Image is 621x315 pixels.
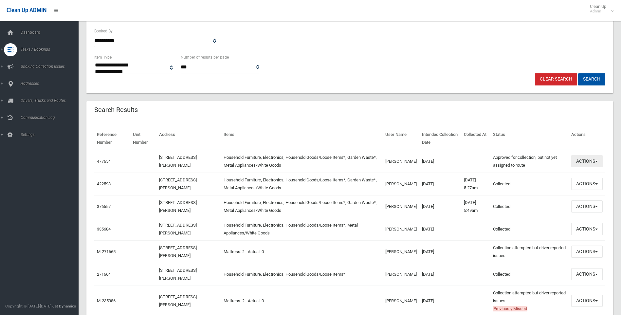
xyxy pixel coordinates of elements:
td: Household Furniture, Electronics, Household Goods/Loose Items* [221,263,383,286]
span: Tasks / Bookings [19,47,83,52]
td: [DATE] [419,150,462,173]
a: [STREET_ADDRESS][PERSON_NAME] [159,268,197,281]
td: [PERSON_NAME] [383,263,419,286]
label: Booked By [94,28,113,35]
td: Mattress: 2 - Actual: 0 [221,240,383,263]
td: Household Furniture, Electronics, Household Goods/Loose Items*, Metal Appliances/White Goods [221,218,383,240]
td: [PERSON_NAME] [383,150,419,173]
th: Actions [569,127,605,150]
a: 422598 [97,181,111,186]
td: [DATE] 5:49am [461,195,490,218]
td: Collected [490,263,569,286]
label: Number of results per page [181,54,229,61]
span: Clean Up [587,4,613,14]
a: [STREET_ADDRESS][PERSON_NAME] [159,245,197,258]
button: Actions [571,268,603,280]
th: Intended Collection Date [419,127,462,150]
button: Search [578,73,605,85]
button: Actions [571,178,603,190]
td: [PERSON_NAME] [383,195,419,218]
a: 335684 [97,227,111,232]
strong: Jet Dynamics [52,304,76,308]
span: Settings [19,132,83,137]
span: Previously Missed [493,306,527,311]
a: M-271665 [97,249,116,254]
small: Admin [590,9,606,14]
th: User Name [383,127,419,150]
button: Actions [571,200,603,213]
label: Item Type [94,54,112,61]
td: [DATE] [419,173,462,195]
a: 271664 [97,272,111,277]
th: Reference Number [94,127,130,150]
th: Unit Number [130,127,156,150]
span: Dashboard [19,30,83,35]
td: Household Furniture, Electronics, Household Goods/Loose Items*, Garden Waste*, Metal Appliances/W... [221,195,383,218]
button: Actions [571,223,603,235]
td: [DATE] [419,240,462,263]
td: Collected [490,218,569,240]
th: Status [490,127,569,150]
span: Drivers, Trucks and Routes [19,98,83,103]
td: Collected [490,173,569,195]
td: [PERSON_NAME] [383,173,419,195]
button: Actions [571,246,603,258]
th: Collected At [461,127,490,150]
a: [STREET_ADDRESS][PERSON_NAME] [159,200,197,213]
a: 477654 [97,159,111,164]
td: Household Furniture, Electronics, Household Goods/Loose Items*, Garden Waste*, Metal Appliances/W... [221,150,383,173]
td: [DATE] [419,195,462,218]
td: [PERSON_NAME] [383,240,419,263]
td: [DATE] [419,218,462,240]
a: Clear Search [535,73,577,85]
th: Address [156,127,221,150]
button: Actions [571,295,603,307]
a: [STREET_ADDRESS][PERSON_NAME] [159,155,197,168]
td: Household Furniture, Electronics, Household Goods/Loose Items*, Garden Waste*, Metal Appliances/W... [221,173,383,195]
td: Collected [490,195,569,218]
td: [PERSON_NAME] [383,218,419,240]
a: 376557 [97,204,111,209]
button: Actions [571,155,603,167]
td: Approved for collection, but not yet assigned to route [490,150,569,173]
header: Search Results [86,103,146,116]
th: Items [221,127,383,150]
a: [STREET_ADDRESS][PERSON_NAME] [159,223,197,235]
a: M-235986 [97,298,116,303]
span: Clean Up ADMIN [7,7,46,13]
span: Communication Log [19,115,83,120]
td: [DATE] 5:27am [461,173,490,195]
td: Collection attempted but driver reported issues [490,240,569,263]
td: [DATE] [419,263,462,286]
span: Copyright © [DATE]-[DATE] [5,304,51,308]
span: Booking Collection Issues [19,64,83,69]
span: Addresses [19,81,83,86]
a: [STREET_ADDRESS][PERSON_NAME] [159,294,197,307]
a: [STREET_ADDRESS][PERSON_NAME] [159,177,197,190]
